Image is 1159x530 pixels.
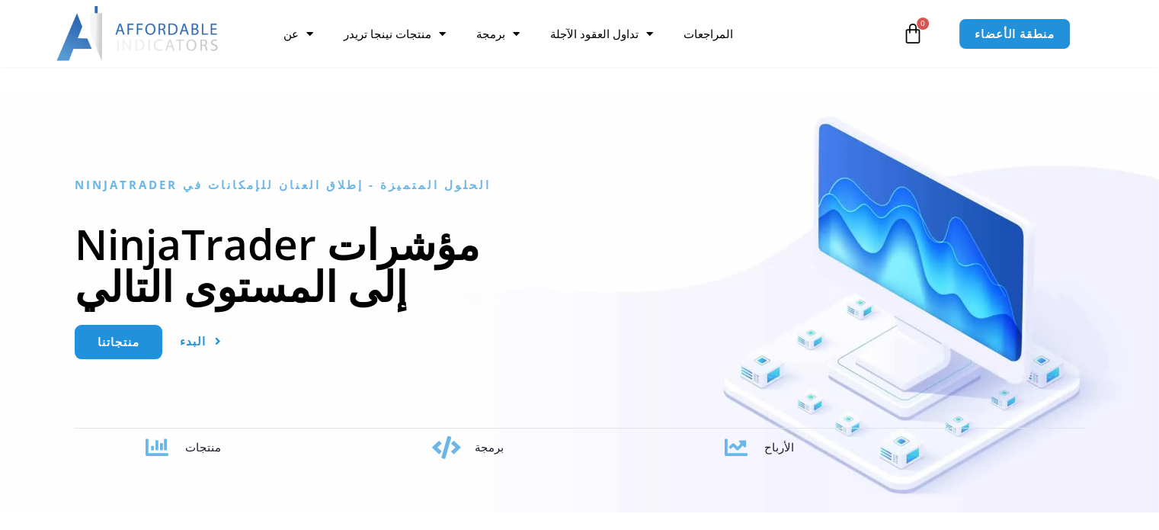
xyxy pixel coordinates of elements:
[180,333,206,349] font: البدء
[535,16,668,51] a: تداول العقود الآجلة
[879,11,946,56] a: 0
[75,177,491,192] font: الحلول المتميزة - إطلاق العنان للإمكانات في NinjaTrader
[98,334,139,349] font: منتجاتنا
[328,16,461,51] a: منتجات نينجا تريدر
[920,18,925,28] font: 0
[180,325,222,359] a: البدء
[283,26,299,41] font: عن
[75,215,479,272] font: مؤشرات NinjaTrader
[975,26,1055,41] font: منطقة الأعضاء
[474,439,503,455] font: برمجة
[344,26,431,41] font: منتجات نينجا تريدر
[75,325,162,359] a: منتجاتنا
[461,16,535,51] a: برمجة
[268,16,898,51] nav: قائمة طعام
[959,18,1071,50] a: منطقة الأعضاء
[56,6,220,61] img: LogoAI | مؤشرات بأسعار معقولة – NinjaTrader
[185,439,221,455] font: منتجات
[268,16,328,51] a: عن
[550,26,639,41] font: تداول العقود الآجلة
[684,26,733,41] font: المراجعات
[75,257,407,314] font: إلى المستوى التالي
[764,439,793,455] font: الأرباح
[668,16,748,51] a: المراجعات
[476,26,505,41] font: برمجة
